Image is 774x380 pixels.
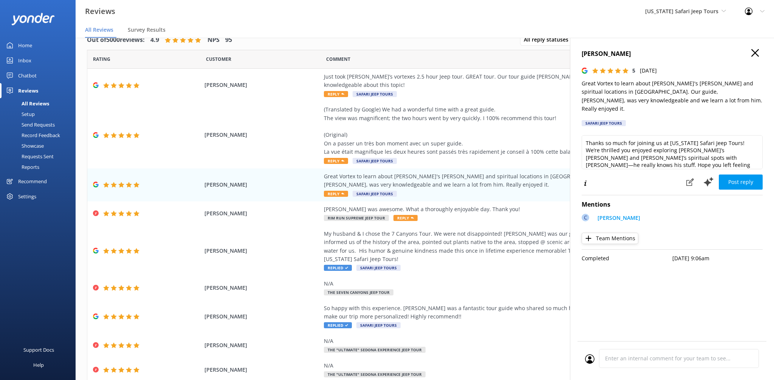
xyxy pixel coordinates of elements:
p: [DATE] [640,66,657,75]
span: Date [93,56,110,63]
span: [US_STATE] Safari Jeep Tours [645,8,718,15]
button: Post reply [719,175,763,190]
div: C [582,214,589,221]
span: Date [206,56,231,63]
h4: [PERSON_NAME] [582,49,763,59]
span: [PERSON_NAME] [204,131,320,139]
p: [DATE] 9:06am [672,254,763,263]
h4: Out of 5000 reviews: [87,35,145,45]
a: Setup [5,109,76,119]
div: Setup [5,109,35,119]
span: [PERSON_NAME] [204,284,320,292]
div: N/A [324,280,668,288]
div: Safari Jeep Tours [582,120,626,126]
span: Safari Jeep Tours [353,191,397,197]
h4: NPS [207,35,220,45]
span: [PERSON_NAME] [204,81,320,89]
div: N/A [324,337,668,345]
span: [PERSON_NAME] [204,209,320,218]
p: Great Vortex to learn about [PERSON_NAME]'s [PERSON_NAME] and spiritual locations in [GEOGRAPHIC_... [582,79,763,113]
p: [PERSON_NAME] [598,214,640,222]
span: The "Ultimate" Sedona Experience Jeep Tour [324,347,426,353]
span: Replied [324,265,352,271]
span: [PERSON_NAME] [204,366,320,374]
span: Rim Run Supreme Jeep Tour [324,215,389,221]
textarea: Thanks so much for joining us at [US_STATE] Safari Jeep Tours! We’re thrilled you enjoyed explori... [582,135,763,169]
span: The Seven Canyons Jeep Tour [324,289,393,295]
div: All Reviews [5,98,49,109]
span: Safari Jeep Tours [353,91,397,97]
div: [PERSON_NAME] was awesome. What a thoroughly enjoyable day. Thank you! [324,205,668,213]
h4: 95 [225,35,232,45]
span: [PERSON_NAME] [204,312,320,321]
span: [PERSON_NAME] [204,181,320,189]
div: Chatbot [18,68,37,83]
div: Reports [5,162,39,172]
span: Question [326,56,350,63]
span: All reply statuses [524,36,573,44]
button: Close [751,49,759,57]
div: My husband & I chose the 7 Canyons Tour. We were not disappointed! [PERSON_NAME] was our guide & ... [324,230,668,264]
span: 5 [632,67,635,74]
div: Home [18,38,32,53]
img: user_profile.svg [585,354,594,364]
span: Safari Jeep Tours [356,322,401,328]
span: Safari Jeep Tours [356,265,401,271]
div: Settings [18,189,36,204]
button: Team Mentions [582,233,638,244]
span: [PERSON_NAME] [204,247,320,255]
span: Replied [324,322,352,328]
div: Send Requests [5,119,55,130]
a: Requests Sent [5,151,76,162]
span: The "Ultimate" Sedona Experience Jeep Tour [324,371,426,377]
div: Recommend [18,174,47,189]
span: Reply [324,191,348,197]
span: Survey Results [128,26,166,34]
a: Record Feedback [5,130,76,141]
h4: Mentions [582,200,763,210]
a: [PERSON_NAME] [594,214,640,224]
a: Send Requests [5,119,76,130]
span: Reply [324,91,348,97]
div: So happy with this experience. [PERSON_NAME] was a fantastic tour guide who shared so much histor... [324,304,668,321]
div: Record Feedback [5,130,60,141]
div: Support Docs [23,342,54,357]
a: Reports [5,162,76,172]
div: Reviews [18,83,38,98]
span: Reply [393,215,418,221]
h4: 4.9 [150,35,159,45]
h3: Reviews [85,5,115,17]
div: Inbox [18,53,31,68]
a: All Reviews [5,98,76,109]
div: Help [33,357,44,372]
div: Showcase [5,141,44,151]
div: N/A [324,361,668,370]
span: [PERSON_NAME] [204,341,320,349]
img: yonder-white-logo.png [11,13,55,25]
div: Requests Sent [5,151,54,162]
p: Completed [582,254,672,263]
a: Showcase [5,141,76,151]
div: Great Vortex to learn about [PERSON_NAME]'s [PERSON_NAME] and spiritual locations in [GEOGRAPHIC_... [324,172,668,189]
span: Safari Jeep Tours [353,158,397,164]
span: Reply [324,158,348,164]
div: Just took [PERSON_NAME]’s vortexes 2.5 hour Jeep tour. GREAT tour. Our tour guide [PERSON_NAME] w... [324,73,668,90]
span: All Reviews [85,26,113,34]
div: (Translated by Google) We had a wonderful time with a great guide. The view was magnificent; the ... [324,105,668,156]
